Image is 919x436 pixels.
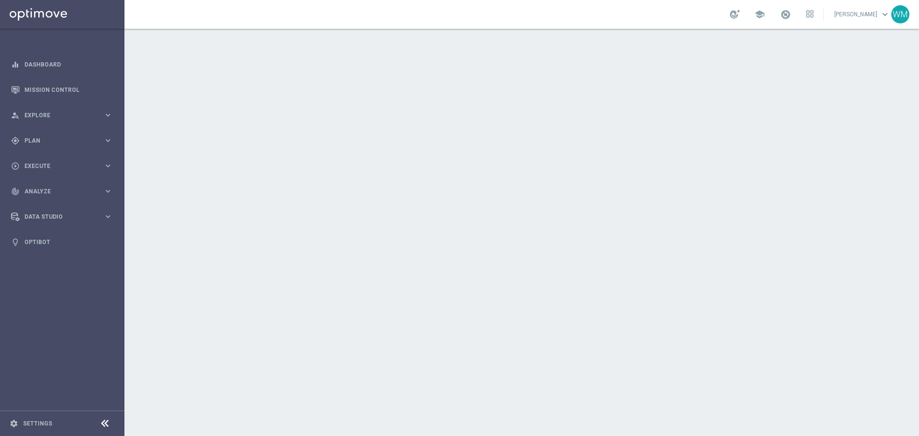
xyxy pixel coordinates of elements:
[891,5,909,23] div: WM
[754,9,765,20] span: school
[103,136,112,145] i: keyboard_arrow_right
[11,162,20,170] i: play_circle_outline
[11,111,103,120] div: Explore
[11,188,113,195] button: track_changes Analyze keyboard_arrow_right
[11,136,20,145] i: gps_fixed
[11,229,112,255] div: Optibot
[11,77,112,102] div: Mission Control
[24,214,103,220] span: Data Studio
[24,229,112,255] a: Optibot
[24,77,112,102] a: Mission Control
[11,212,103,221] div: Data Studio
[11,111,20,120] i: person_search
[11,162,113,170] button: play_circle_outline Execute keyboard_arrow_right
[24,52,112,77] a: Dashboard
[103,212,112,221] i: keyboard_arrow_right
[24,163,103,169] span: Execute
[10,419,18,428] i: settings
[24,112,103,118] span: Explore
[11,61,113,68] button: equalizer Dashboard
[11,137,113,145] button: gps_fixed Plan keyboard_arrow_right
[11,52,112,77] div: Dashboard
[24,189,103,194] span: Analyze
[103,111,112,120] i: keyboard_arrow_right
[11,213,113,221] button: Data Studio keyboard_arrow_right
[11,238,113,246] button: lightbulb Optibot
[11,86,113,94] button: Mission Control
[11,238,20,246] i: lightbulb
[11,60,20,69] i: equalizer
[11,187,20,196] i: track_changes
[23,421,52,426] a: Settings
[11,136,103,145] div: Plan
[11,162,103,170] div: Execute
[11,112,113,119] button: person_search Explore keyboard_arrow_right
[103,161,112,170] i: keyboard_arrow_right
[880,9,890,20] span: keyboard_arrow_down
[11,187,103,196] div: Analyze
[103,187,112,196] i: keyboard_arrow_right
[24,138,103,144] span: Plan
[833,7,891,22] a: [PERSON_NAME]keyboard_arrow_down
